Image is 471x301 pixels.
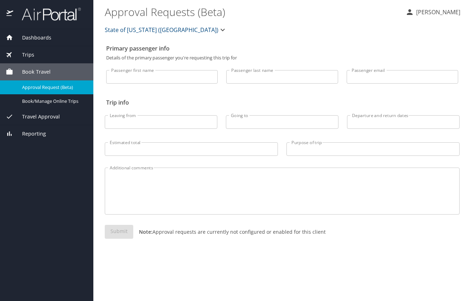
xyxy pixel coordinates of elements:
[106,43,458,54] h2: Primary passenger info
[6,7,14,21] img: icon-airportal.png
[106,97,458,108] h2: Trip info
[22,84,85,91] span: Approval Request (Beta)
[133,228,326,236] p: Approval requests are currently not configured or enabled for this client
[139,228,152,235] strong: Note:
[102,23,230,37] button: State of [US_STATE] ([GEOGRAPHIC_DATA])
[105,25,218,35] span: State of [US_STATE] ([GEOGRAPHIC_DATA])
[13,51,34,59] span: Trips
[403,6,463,19] button: [PERSON_NAME]
[14,7,81,21] img: airportal-logo.png
[22,98,85,105] span: Book/Manage Online Trips
[13,34,51,42] span: Dashboards
[105,1,400,23] h1: Approval Requests (Beta)
[13,113,60,121] span: Travel Approval
[13,68,51,76] span: Book Travel
[414,8,460,16] p: [PERSON_NAME]
[106,56,458,60] p: Details of the primary passenger you're requesting this trip for
[13,130,46,138] span: Reporting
